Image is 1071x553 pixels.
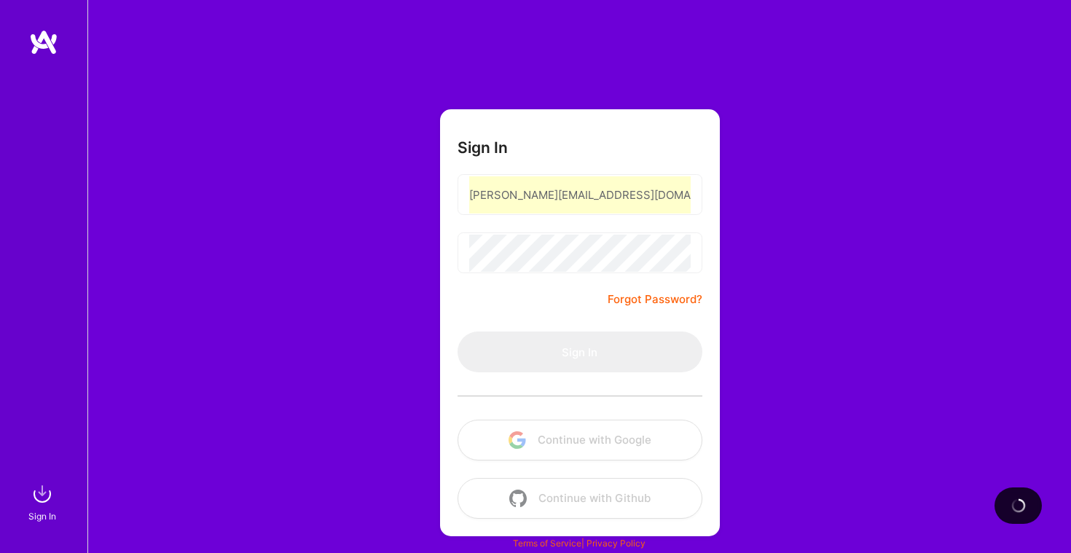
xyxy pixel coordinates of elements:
[509,431,526,449] img: icon
[1011,498,1025,513] img: loading
[31,479,57,524] a: sign inSign In
[458,138,508,157] h3: Sign In
[469,176,691,213] input: Email...
[458,478,702,519] button: Continue with Github
[28,479,57,509] img: sign in
[513,538,646,549] span: |
[509,490,527,507] img: icon
[513,538,581,549] a: Terms of Service
[29,29,58,55] img: logo
[458,420,702,460] button: Continue with Google
[87,509,1071,546] div: © 2025 ATeams Inc., All rights reserved.
[28,509,56,524] div: Sign In
[458,332,702,372] button: Sign In
[608,291,702,308] a: Forgot Password?
[586,538,646,549] a: Privacy Policy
